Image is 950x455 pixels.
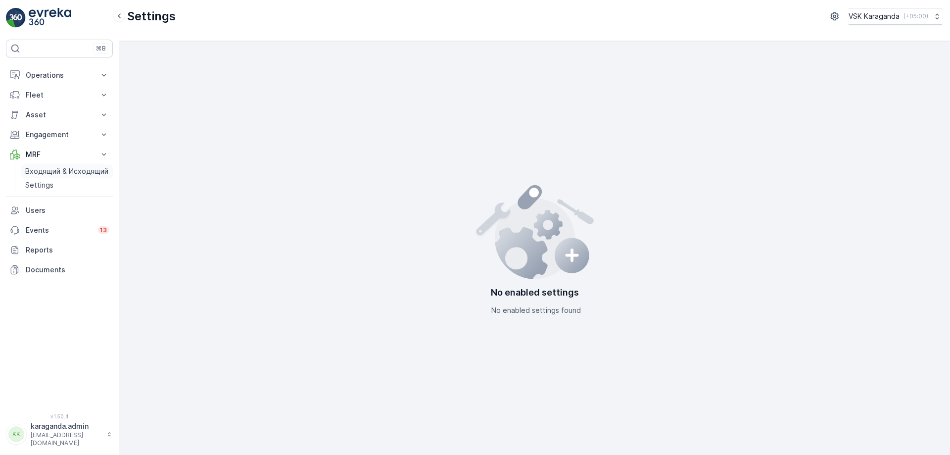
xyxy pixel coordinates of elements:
a: Settings [21,178,113,192]
p: No enabled settings [491,286,579,300]
p: VSK Karaganda [849,11,900,21]
button: Fleet [6,85,113,105]
button: Operations [6,65,113,85]
p: No enabled settings found [491,305,581,315]
p: Events [26,225,92,235]
p: [EMAIL_ADDRESS][DOMAIN_NAME] [31,431,102,447]
button: VSK Karaganda(+05:00) [849,8,942,25]
p: Asset [26,110,93,120]
img: logo [6,8,26,28]
p: Входящий & Исходящий [25,166,108,176]
div: KK [8,426,24,442]
p: Documents [26,265,109,275]
p: 13 [100,226,107,234]
p: Operations [26,70,93,80]
p: ( +05:00 ) [903,12,928,20]
p: Settings [25,180,53,190]
a: Events13 [6,220,113,240]
a: Users [6,201,113,220]
button: Engagement [6,125,113,145]
p: MRF [26,150,93,159]
p: Reports [26,245,109,255]
p: Fleet [26,90,93,100]
a: Reports [6,240,113,260]
a: Входящий & Исходящий [21,164,113,178]
a: Documents [6,260,113,280]
img: logo_light-DOdMpM7g.png [29,8,71,28]
p: Settings [127,8,176,24]
p: karaganda.admin [31,421,102,431]
button: KKkaraganda.admin[EMAIL_ADDRESS][DOMAIN_NAME] [6,421,113,447]
span: v 1.50.4 [6,413,113,419]
p: Users [26,205,109,215]
img: config error [475,181,595,280]
button: MRF [6,145,113,164]
p: Engagement [26,130,93,140]
p: ⌘B [96,45,106,52]
button: Asset [6,105,113,125]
